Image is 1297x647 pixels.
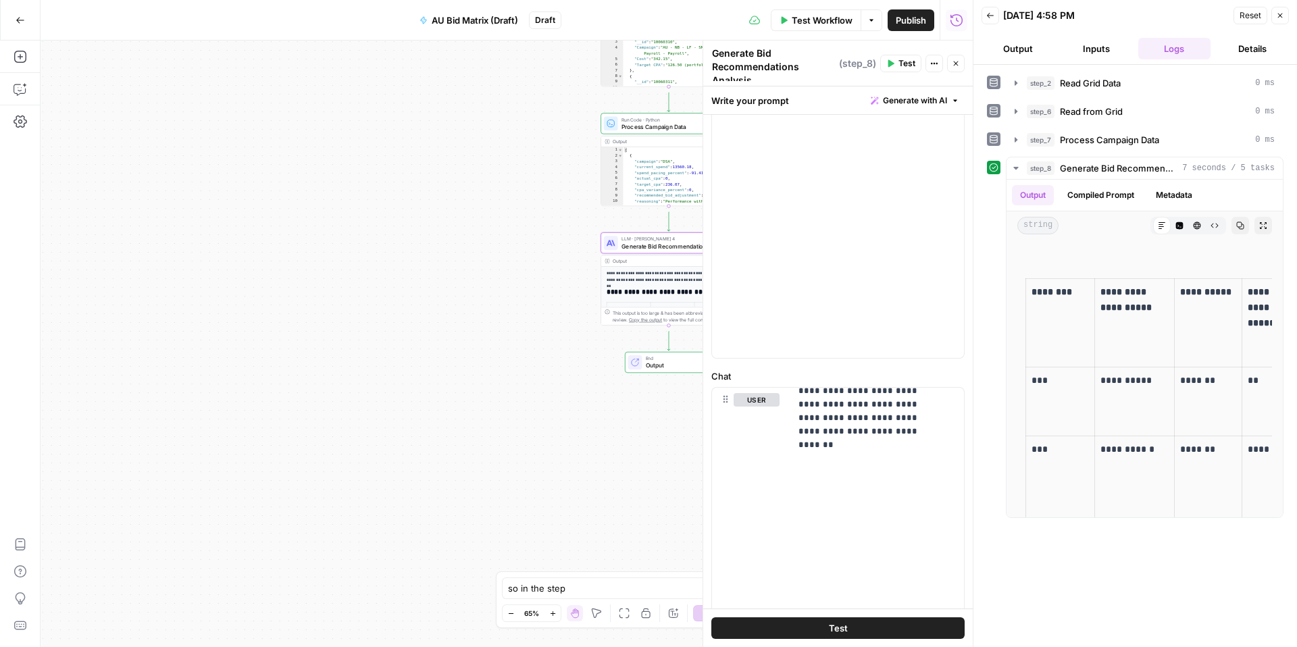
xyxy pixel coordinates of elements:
button: 0 ms [1007,129,1283,151]
button: 0 ms [1007,101,1283,122]
button: Details [1216,38,1289,59]
button: 7 seconds / 5 tasks [1007,157,1283,179]
span: AU Bid Matrix (Draft) [432,14,518,27]
span: Run Code · Python [621,116,713,123]
div: Output [613,257,713,264]
span: 0 ms [1255,105,1275,118]
span: End [646,355,705,361]
span: Process Campaign Data [1060,133,1159,147]
button: Metadata [1148,185,1200,205]
div: Output [613,138,713,145]
button: Output [1012,185,1054,205]
span: Generate Bid Recommendations Analysis [621,242,713,251]
div: Run Code · PythonProcess Campaign DataStep 7Output[ { "campaign":"DSA", "current_spend":13560.18,... [601,113,736,206]
div: 10 [601,199,623,215]
div: 4 [601,164,623,170]
div: 7 seconds / 5 tasks [1007,180,1283,517]
button: Generate with AI [865,92,965,109]
span: step_7 [1027,133,1054,147]
div: 8 [601,74,623,79]
textarea: so in the step [508,581,762,595]
div: 9 [601,193,623,199]
span: string [1017,217,1059,234]
span: Publish [896,14,926,27]
span: Test Workflow [792,14,853,27]
button: Inputs [1060,38,1133,59]
span: Toggle code folding, rows 8 through 13 [618,74,623,79]
span: Generate Bid Recommendations Analysis [1060,161,1177,175]
div: 8 [601,187,623,192]
label: Chat [711,369,965,383]
div: 2 [601,153,623,158]
span: Toggle code folding, rows 1 through 162 [618,147,623,153]
button: Logs [1138,38,1211,59]
div: 1 [601,147,623,153]
div: 5 [601,170,623,176]
span: Read from Grid [1060,105,1123,118]
div: Write your prompt [703,86,973,114]
button: Publish [888,9,934,31]
g: Edge from step_7 to step_8 [667,212,670,231]
button: Test [880,55,921,72]
span: 65% [524,608,539,619]
button: Test Workflow [771,9,861,31]
g: Edge from step_8 to end [667,332,670,351]
button: Reset [1234,7,1267,24]
span: Process Campaign Data [621,122,713,131]
div: 3 [601,39,623,45]
div: 3 [601,159,623,164]
span: ( step_8 ) [839,57,876,70]
div: 9 [601,79,623,84]
span: LLM · [PERSON_NAME] 4 [621,236,713,242]
textarea: Generate Bid Recommendations Analysis [712,47,836,87]
span: 0 ms [1255,134,1275,146]
button: AU Bid Matrix (Draft) [411,9,526,31]
div: 4 [601,45,623,57]
span: Generate with AI [883,95,947,107]
span: Output [646,361,705,370]
span: Read Grid Data [1060,76,1121,90]
span: Reset [1240,9,1261,22]
div: 6 [601,176,623,181]
span: 0 ms [1255,77,1275,89]
button: user [734,393,780,407]
span: Test [898,57,915,70]
span: step_2 [1027,76,1054,90]
g: Edge from step_6 to step_7 [667,93,670,111]
button: Compiled Prompt [1059,185,1142,205]
span: Draft [535,14,555,26]
div: This output is too large & has been abbreviated for review. to view the full content. [613,309,733,323]
span: step_6 [1027,105,1054,118]
button: Test [711,617,965,639]
span: step_8 [1027,161,1054,175]
span: Test [829,621,848,635]
div: 6 [601,62,623,68]
div: EndOutput [601,352,736,373]
button: 0 ms [1007,72,1283,94]
span: Toggle code folding, rows 2 through 11 [618,153,623,158]
button: Output [982,38,1054,59]
div: 7 [601,182,623,187]
div: 10 [601,85,623,97]
span: 7 seconds / 5 tasks [1182,162,1275,174]
div: 5 [601,56,623,61]
span: Copy the output [629,317,662,323]
div: 7 [601,68,623,73]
